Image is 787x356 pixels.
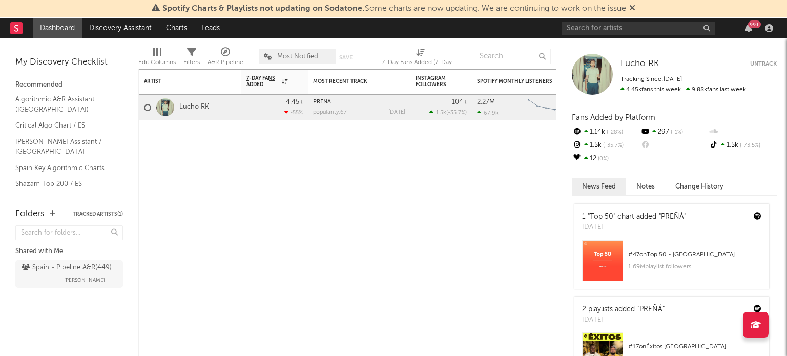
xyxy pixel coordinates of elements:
[640,125,708,139] div: 297
[628,261,761,273] div: 1.69M playlist followers
[582,315,665,325] div: [DATE]
[750,59,777,69] button: Untrack
[628,341,761,353] div: # 17 on Éxitos [GEOGRAPHIC_DATA]
[659,213,686,220] a: "PREÑÁ"
[286,99,303,106] div: 4.45k
[15,56,123,69] div: My Discovery Checklist
[179,103,209,112] a: Lucho RK
[429,109,467,116] div: ( )
[159,18,194,38] a: Charts
[477,99,495,106] div: 2.27M
[15,136,113,157] a: [PERSON_NAME] Assistant / [GEOGRAPHIC_DATA]
[208,44,243,73] div: A&R Pipeline
[523,95,569,120] svg: Chart title
[748,20,761,28] div: 99 +
[73,212,123,217] button: Tracked Artists(1)
[620,87,681,93] span: 4.45k fans this week
[640,139,708,152] div: --
[15,162,113,174] a: Spain Key Algorithmic Charts
[15,94,113,115] a: Algorithmic A&R Assistant ([GEOGRAPHIC_DATA])
[620,59,659,69] a: Lucho RK
[382,56,459,69] div: 7-Day Fans Added (7-Day Fans Added)
[313,99,331,105] a: PREÑÁ
[738,143,760,149] span: -73.5 %
[628,248,761,261] div: # 47 on Top 50 - [GEOGRAPHIC_DATA]
[572,125,640,139] div: 1.14k
[339,55,353,60] button: Save
[572,152,640,165] div: 12
[15,245,123,258] div: Shared with Me
[15,178,113,190] a: Shazam Top 200 / ES
[474,49,551,64] input: Search...
[436,110,446,116] span: 1.5k
[15,79,123,91] div: Recommended
[669,130,683,135] span: -1 %
[162,5,362,13] span: Spotify Charts & Playlists not updating on Sodatone
[745,24,752,32] button: 99+
[284,109,303,116] div: -55 %
[572,178,626,195] button: News Feed
[246,75,279,88] span: 7-Day Fans Added
[388,110,405,115] div: [DATE]
[709,139,777,152] div: 1.5k
[15,208,45,220] div: Folders
[477,110,499,116] div: 67.9k
[620,59,659,68] span: Lucho RK
[33,18,82,38] a: Dashboard
[138,44,176,73] div: Edit Columns
[620,76,682,82] span: Tracking Since: [DATE]
[82,18,159,38] a: Discovery Assistant
[144,78,221,85] div: Artist
[194,18,227,38] a: Leads
[574,240,769,289] a: #47onTop 50 - [GEOGRAPHIC_DATA]1.69Mplaylist followers
[64,274,105,286] span: [PERSON_NAME]
[416,75,451,88] div: Instagram Followers
[620,87,746,93] span: 9.88k fans last week
[709,125,777,139] div: --
[313,78,390,85] div: Most Recent Track
[138,56,176,69] div: Edit Columns
[605,130,623,135] span: -28 %
[183,56,200,69] div: Filters
[183,44,200,73] div: Filters
[637,306,665,313] a: "PREÑÁ"
[15,120,113,131] a: Critical Algo Chart / ES
[572,114,655,121] span: Fans Added by Platform
[596,156,609,162] span: 0 %
[452,99,467,106] div: 104k
[162,5,626,13] span: : Some charts are now updating. We are continuing to work on the issue
[572,139,640,152] div: 1.5k
[626,178,665,195] button: Notes
[208,56,243,69] div: A&R Pipeline
[665,178,734,195] button: Change History
[22,262,112,274] div: Spain - Pipeline A&R ( 449 )
[313,99,405,105] div: PREÑÁ
[382,44,459,73] div: 7-Day Fans Added (7-Day Fans Added)
[15,260,123,288] a: Spain - Pipeline A&R(449)[PERSON_NAME]
[582,222,686,233] div: [DATE]
[313,110,347,115] div: popularity: 67
[277,53,318,60] span: Most Notified
[562,22,715,35] input: Search for artists
[448,110,465,116] span: -35.7 %
[629,5,635,13] span: Dismiss
[477,78,554,85] div: Spotify Monthly Listeners
[15,225,123,240] input: Search for folders...
[582,212,686,222] div: 1 "Top 50" chart added
[582,304,665,315] div: 2 playlists added
[602,143,624,149] span: -35.7 %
